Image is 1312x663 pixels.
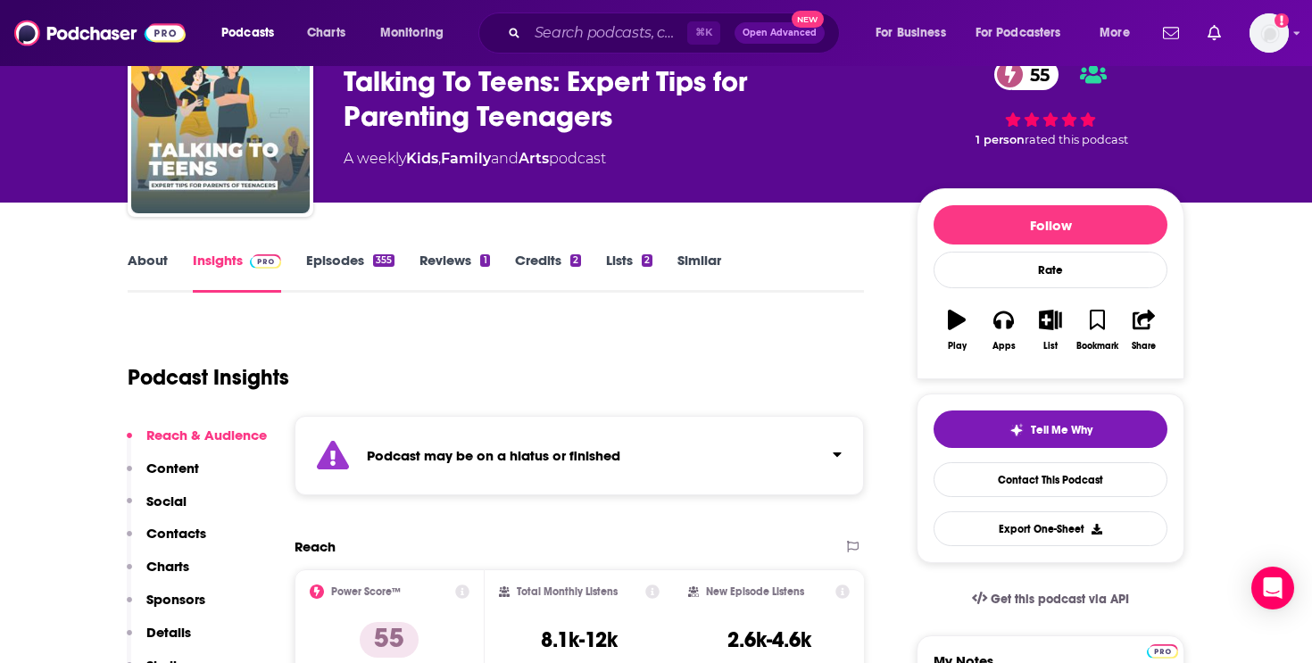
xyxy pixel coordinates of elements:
[306,252,394,293] a: Episodes355
[146,460,199,477] p: Content
[934,462,1167,497] a: Contact This Podcast
[1132,341,1156,352] div: Share
[131,35,310,213] img: Talking To Teens: Expert Tips for Parenting Teenagers
[1043,341,1058,352] div: List
[517,585,618,598] h2: Total Monthly Listens
[1074,298,1120,362] button: Bookmark
[146,624,191,641] p: Details
[491,150,519,167] span: and
[1147,644,1178,659] img: Podchaser Pro
[1031,423,1092,437] span: Tell Me Why
[792,11,824,28] span: New
[964,19,1087,47] button: open menu
[146,591,205,608] p: Sponsors
[193,252,281,293] a: InsightsPodchaser Pro
[1076,341,1118,352] div: Bookmark
[360,622,419,658] p: 55
[1147,642,1178,659] a: Pro website
[527,19,687,47] input: Search podcasts, credits, & more...
[948,341,967,352] div: Play
[495,12,857,54] div: Search podcasts, credits, & more...
[1250,13,1289,53] button: Show profile menu
[344,148,606,170] div: A weekly podcast
[295,19,356,47] a: Charts
[934,298,980,362] button: Play
[934,252,1167,288] div: Rate
[958,577,1143,621] a: Get this podcast via API
[541,626,618,653] h3: 8.1k-12k
[1012,59,1059,90] span: 55
[515,252,581,293] a: Credits2
[295,416,864,495] section: Click to expand status details
[14,16,186,50] img: Podchaser - Follow, Share and Rate Podcasts
[606,252,652,293] a: Lists2
[331,585,401,598] h2: Power Score™
[976,133,1025,146] span: 1 person
[128,252,168,293] a: About
[441,150,491,167] a: Family
[127,624,191,657] button: Details
[1100,21,1130,46] span: More
[1275,13,1289,28] svg: Add a profile image
[1250,13,1289,53] span: Logged in as ldigiovine
[743,29,817,37] span: Open Advanced
[480,254,489,267] div: 1
[1251,567,1294,609] div: Open Intercom Messenger
[687,21,720,45] span: ⌘ K
[642,254,652,267] div: 2
[146,558,189,575] p: Charts
[934,511,1167,546] button: Export One-Sheet
[976,21,1061,46] span: For Podcasters
[438,150,441,167] span: ,
[127,460,199,493] button: Content
[368,19,467,47] button: open menu
[128,364,289,391] h1: Podcast Insights
[1027,298,1074,362] button: List
[863,19,968,47] button: open menu
[519,150,549,167] a: Arts
[934,410,1167,448] button: tell me why sparkleTell Me Why
[221,21,274,46] span: Podcasts
[127,427,267,460] button: Reach & Audience
[677,252,721,293] a: Similar
[419,252,489,293] a: Reviews1
[367,447,620,464] strong: Podcast may be on a hiatus or finished
[570,254,581,267] div: 2
[727,626,811,653] h3: 2.6k-4.6k
[735,22,825,44] button: Open AdvancedNew
[127,525,206,558] button: Contacts
[1200,18,1228,48] a: Show notifications dropdown
[706,585,804,598] h2: New Episode Listens
[934,205,1167,244] button: Follow
[146,493,187,510] p: Social
[994,59,1059,90] a: 55
[295,538,336,555] h2: Reach
[1250,13,1289,53] img: User Profile
[250,254,281,269] img: Podchaser Pro
[406,150,438,167] a: Kids
[917,47,1184,158] div: 55 1 personrated this podcast
[307,21,345,46] span: Charts
[991,592,1129,607] span: Get this podcast via API
[980,298,1026,362] button: Apps
[1087,19,1152,47] button: open menu
[380,21,444,46] span: Monitoring
[146,525,206,542] p: Contacts
[1121,298,1167,362] button: Share
[876,21,946,46] span: For Business
[1156,18,1186,48] a: Show notifications dropdown
[127,591,205,624] button: Sponsors
[127,493,187,526] button: Social
[992,341,1016,352] div: Apps
[209,19,297,47] button: open menu
[1025,133,1128,146] span: rated this podcast
[1009,423,1024,437] img: tell me why sparkle
[146,427,267,443] p: Reach & Audience
[373,254,394,267] div: 355
[127,558,189,591] button: Charts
